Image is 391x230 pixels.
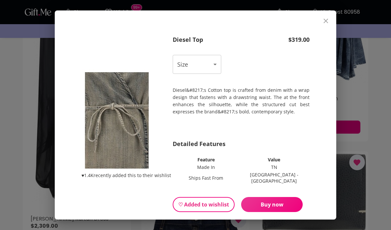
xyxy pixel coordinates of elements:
[241,197,303,212] button: Buy now
[173,140,310,147] p: Detailed Features
[178,201,229,208] span: ♡ Added to wishlist
[173,171,239,184] td: Ships Fast From
[318,13,334,29] button: close
[241,201,303,208] span: Buy now
[81,69,152,172] img: product image
[173,156,239,163] th: Feature
[239,156,309,163] th: Value
[173,87,310,115] p: Diesel&#8217;s Cotton top is crafted from denim with a wrap design that fastens with a drawstring...
[81,172,171,179] p: ♥ 1.4K recently added this to their wishlist
[173,164,239,171] td: Made In
[173,197,235,212] button: ♡ Added to wishlist
[239,164,309,171] td: TN
[173,36,268,43] p: Diesel Top
[268,36,310,43] p: $ 319.00
[239,171,309,184] td: [GEOGRAPHIC_DATA] - [GEOGRAPHIC_DATA]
